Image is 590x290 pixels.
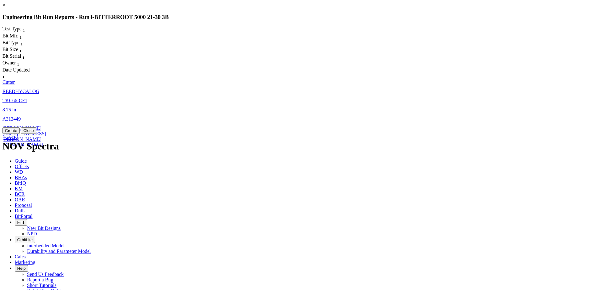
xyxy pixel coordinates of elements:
[17,220,25,225] span: FTT
[15,169,23,175] span: WD
[2,47,33,53] div: Sort None
[15,180,26,186] span: BitIQ
[2,135,18,140] a: [DATE]
[2,67,29,72] span: Date Updated
[21,42,23,46] sub: 1
[2,60,33,67] div: Sort None
[2,2,5,8] a: ×
[2,53,36,60] div: Bit Serial Sort None
[15,197,25,202] span: OAR
[21,40,23,45] span: Sort None
[15,214,33,219] span: BitPortal
[27,226,61,231] a: New Bit Designs
[27,243,65,248] a: Interbedded Model
[2,107,16,112] a: 8.75 in
[89,14,92,20] span: 3
[2,107,11,112] span: 8.75
[27,231,37,236] a: NPD
[15,186,23,191] span: KM
[17,62,19,67] sub: 1
[2,40,19,45] span: Bit Type
[15,164,29,169] span: Offsets
[27,249,91,254] a: Durability and Parameter Model
[2,14,588,21] h3: Engineering Bit Run Reports - Run -
[23,26,25,31] span: Sort None
[15,203,32,208] span: Proposal
[15,191,25,197] span: BCR
[2,47,18,52] span: Bit Size
[2,33,33,40] div: Sort None
[22,55,25,60] sub: 1
[2,73,5,78] span: Sort None
[2,141,588,152] h1: NOV Spectra
[2,89,39,94] a: REEDHYCALOG
[20,33,22,38] span: Sort None
[15,260,35,265] span: Marketing
[2,126,46,147] a: [PERSON_NAME][EMAIL_ADDRESS][PERSON_NAME][DOMAIN_NAME]
[2,60,16,65] span: Owner
[17,266,26,271] span: Help
[27,272,64,277] a: Send Us Feedback
[2,33,33,40] div: Bit Mfr. Sort None
[20,35,22,40] sub: 1
[15,175,27,180] span: BHAs
[2,75,5,79] sub: 1
[19,48,22,53] sub: 1
[15,158,27,164] span: Guide
[27,283,57,288] a: Short Tutorials
[2,26,22,31] span: Test Type
[2,40,33,47] div: Sort None
[2,98,27,103] a: TKC66-CF1
[15,254,26,259] span: Calcs
[17,238,33,242] span: OrbitLite
[2,47,33,53] div: Bit Size Sort None
[15,208,26,213] span: Dulls
[2,53,36,60] div: Sort None
[27,277,53,282] a: Report a Bug
[2,79,15,85] a: Cutter
[94,14,169,20] span: BITTERROOT 5000 21-30 3B
[17,60,19,65] span: Sort None
[2,116,21,122] a: A313449
[2,40,33,47] div: Bit Type Sort None
[19,47,22,52] span: Sort None
[12,107,16,112] span: in
[2,26,36,33] div: Test Type Sort None
[23,28,25,33] sub: 1
[2,33,18,38] span: Bit Mfr.
[2,67,33,79] div: Sort None
[2,67,33,79] div: Date Updated Sort None
[2,53,21,59] span: Bit Serial
[2,60,33,67] div: Owner Sort None
[2,127,20,134] button: Create
[21,127,36,134] button: Close
[2,26,36,33] div: Sort None
[22,53,25,59] span: Sort None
